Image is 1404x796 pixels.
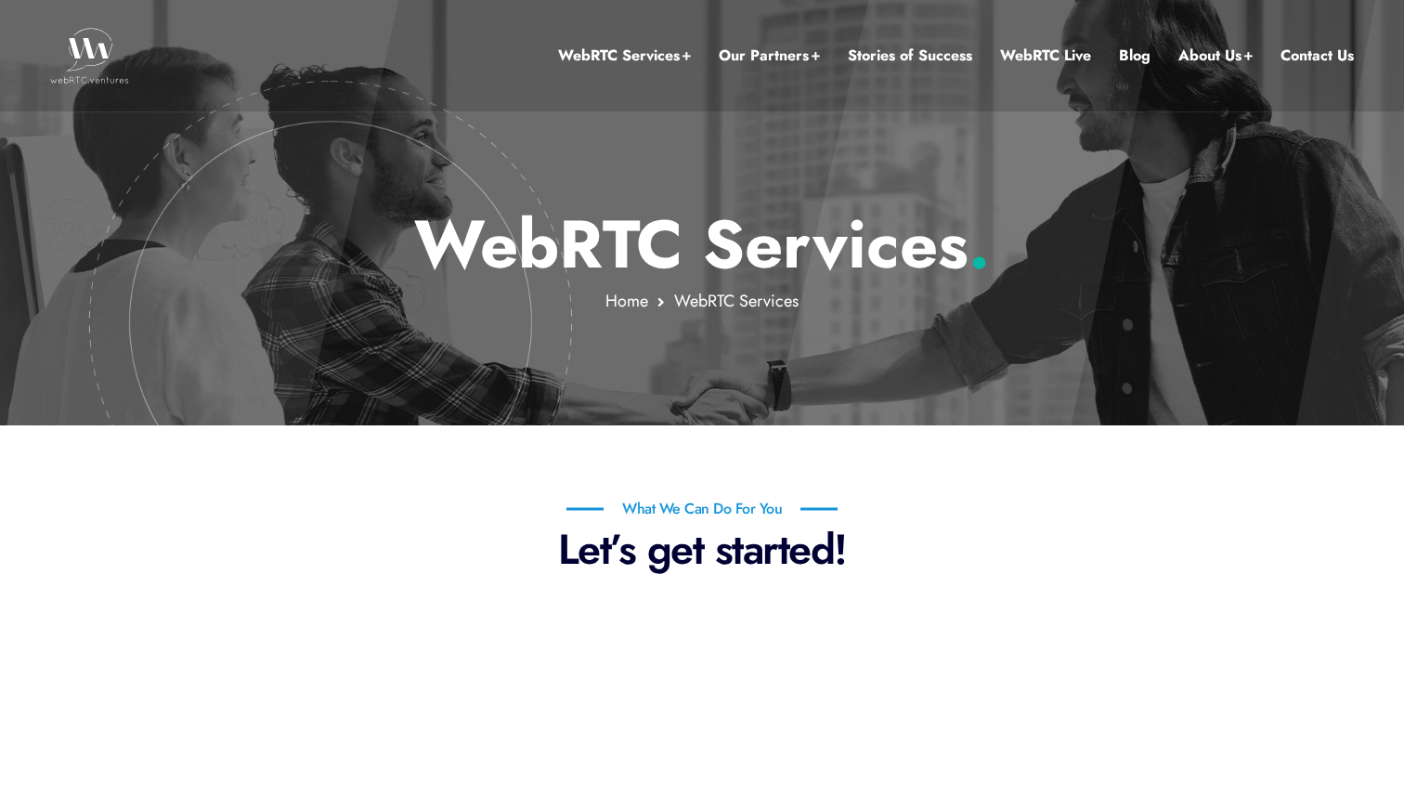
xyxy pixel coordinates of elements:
[1119,44,1150,68] a: Blog
[674,289,799,313] span: WebRTC Services
[159,204,1246,284] p: WebRTC Services
[558,44,691,68] a: WebRTC Services
[719,44,820,68] a: Our Partners
[566,502,838,516] h6: What We Can Do For You
[1000,44,1091,68] a: WebRTC Live
[848,44,972,68] a: Stories of Success
[1280,44,1354,68] a: Contact Us
[968,196,990,293] span: .
[50,28,129,84] img: WebRTC.ventures
[1178,44,1253,68] a: About Us
[605,289,648,313] a: Home
[159,524,1245,575] p: Let’s get started!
